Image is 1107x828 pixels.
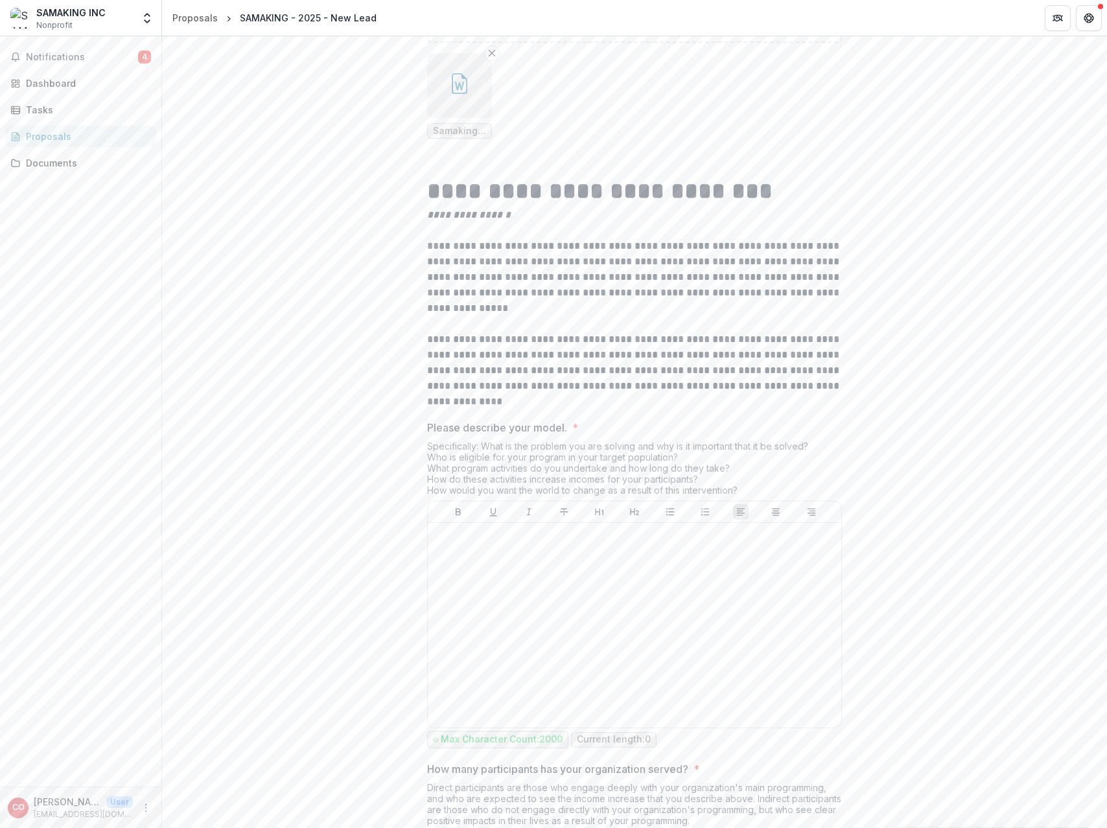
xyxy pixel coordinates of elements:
p: User [106,796,133,808]
span: Notifications [26,52,138,63]
button: Italicize [521,504,537,520]
nav: breadcrumb [167,8,382,27]
a: Documents [5,152,156,174]
a: Proposals [5,126,156,147]
div: SAMAKING INC [36,6,106,19]
div: Proposals [26,130,146,143]
div: Dashboard [26,76,146,90]
button: Get Help [1076,5,1102,31]
div: Documents [26,156,146,170]
button: Partners [1045,5,1071,31]
button: Align Right [804,504,819,520]
div: Clinton Obura [12,803,25,812]
div: Remove FileSamaking Financials.docx [427,53,492,139]
div: Proposals [172,11,218,25]
a: Tasks [5,99,156,121]
a: Dashboard [5,73,156,94]
button: Align Left [733,504,749,520]
p: Please describe your model. [427,420,567,435]
a: Proposals [167,8,223,27]
button: Heading 1 [592,504,607,520]
p: How many participants has your organization served? [427,761,688,777]
button: Ordered List [697,504,713,520]
button: Open entity switcher [138,5,156,31]
p: [EMAIL_ADDRESS][DOMAIN_NAME] [34,809,133,820]
div: Specifically: What is the problem you are solving and why is it important that it be solved? Who ... [427,441,842,501]
button: Underline [485,504,501,520]
span: Samaking Financials.docx [433,126,486,137]
button: Notifications4 [5,47,156,67]
button: Strike [556,504,572,520]
img: SAMAKING INC [10,8,31,29]
span: 4 [138,51,151,63]
p: Max Character Count: 2000 [441,734,563,745]
p: [PERSON_NAME] [34,795,101,809]
button: Align Center [768,504,784,520]
button: Heading 2 [627,504,642,520]
button: More [138,800,154,816]
button: Bullet List [662,504,678,520]
p: Current length: 0 [577,734,651,745]
div: Tasks [26,103,146,117]
button: Bold [450,504,466,520]
span: Nonprofit [36,19,73,31]
div: SAMAKING - 2025 - New Lead [240,11,377,25]
button: Remove File [484,45,500,61]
